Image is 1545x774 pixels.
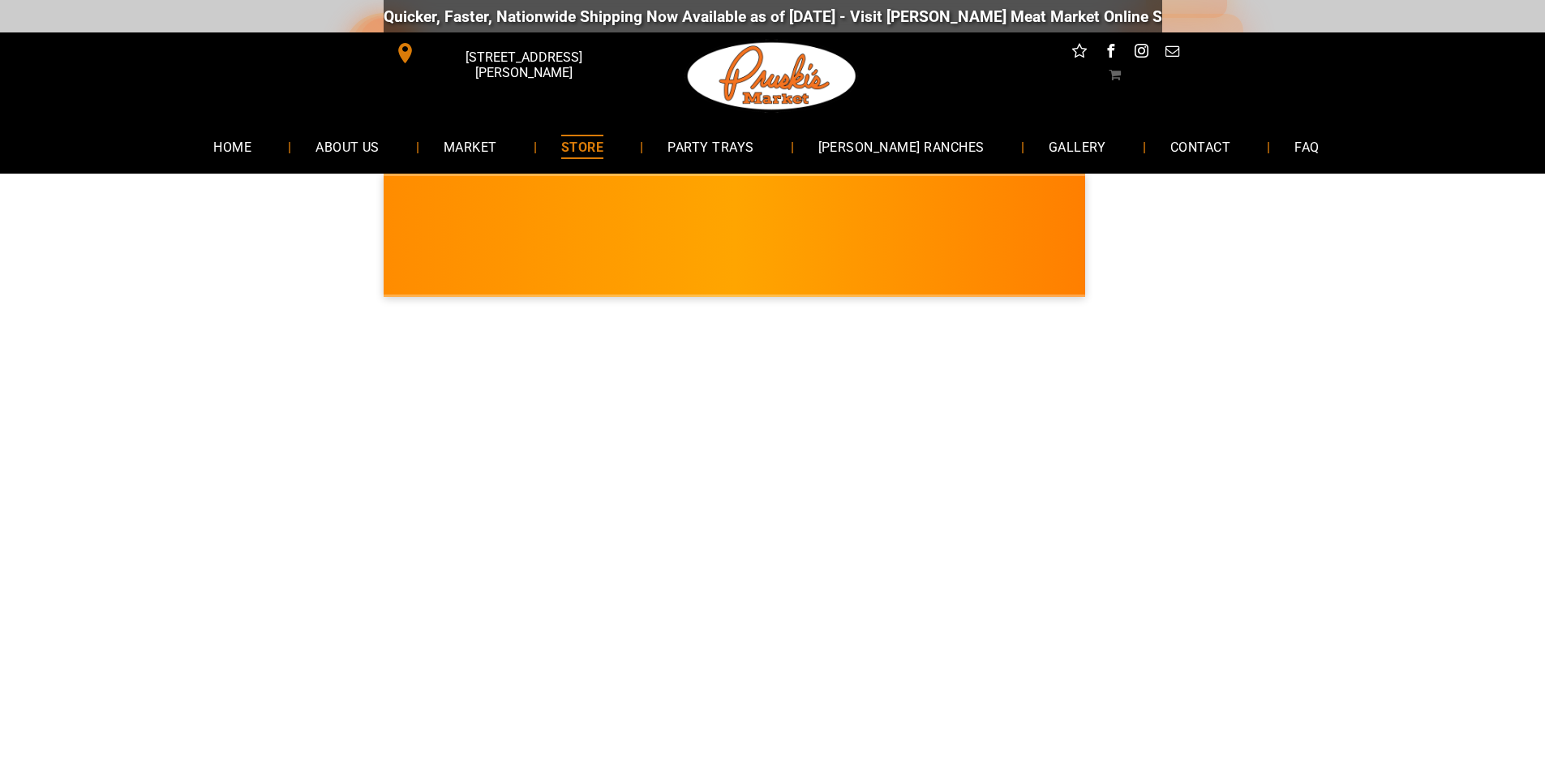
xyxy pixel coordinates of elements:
a: GALLERY [1024,125,1131,168]
a: facebook [1100,41,1121,66]
a: CONTACT [1146,125,1255,168]
a: email [1161,41,1182,66]
a: MARKET [419,125,521,168]
a: STORE [537,125,628,168]
a: [PERSON_NAME] RANCHES [794,125,1009,168]
a: ABOUT US [291,125,404,168]
a: [STREET_ADDRESS][PERSON_NAME] [384,41,632,66]
a: FAQ [1270,125,1343,168]
img: Pruski-s+Market+HQ+Logo2-1920w.png [685,32,860,120]
a: PARTY TRAYS [643,125,778,168]
span: [PERSON_NAME] MARKET [1045,247,1363,273]
a: instagram [1131,41,1152,66]
span: [STREET_ADDRESS][PERSON_NAME] [418,41,628,88]
div: Quicker, Faster, Nationwide Shipping Now Available as of [DATE] - Visit [PERSON_NAME] Meat Market... [354,7,1336,26]
a: HOME [189,125,276,168]
a: Social network [1069,41,1090,66]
